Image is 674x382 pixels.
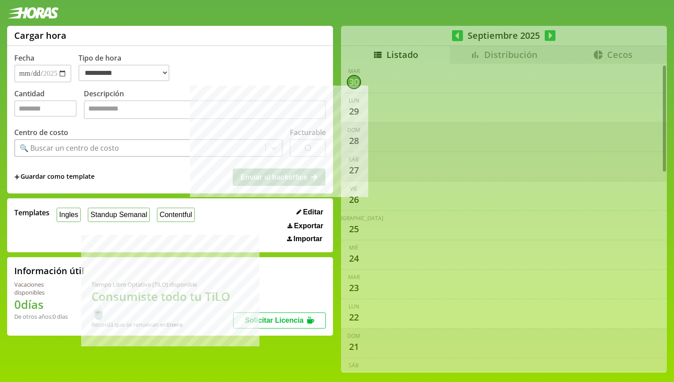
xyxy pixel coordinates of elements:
div: Tiempo Libre Optativo (TiLO) disponible [91,280,234,288]
label: Fecha [14,53,34,63]
label: Facturable [290,127,326,137]
h2: Información útil [14,265,84,277]
b: Enero [167,320,183,329]
label: Tipo de hora [78,53,177,82]
span: Solicitar Licencia [245,316,304,324]
label: Descripción [84,89,326,121]
label: Cantidad [14,89,84,121]
div: De otros años: 0 días [14,312,70,320]
select: Tipo de hora [78,65,169,81]
input: Cantidad [14,100,77,117]
span: + [14,172,20,182]
button: Solicitar Licencia [233,312,326,329]
span: +Guardar como template [14,172,95,182]
span: Importar [293,235,322,243]
button: Exportar [285,222,326,230]
button: Ingles [57,208,81,222]
span: Editar [303,208,323,216]
div: 🔍 Buscar un centro de costo [20,143,119,153]
button: Standup Semanal [88,208,150,222]
div: Recordá que se renuevan en [91,320,234,329]
h1: 0 días [14,296,70,312]
span: Exportar [294,222,323,230]
h1: Consumiste todo tu TiLO 🍵 [91,288,234,320]
button: Editar [294,208,326,217]
img: logotipo [7,7,59,19]
button: Contentful [157,208,195,222]
div: Vacaciones disponibles [14,280,70,296]
label: Centro de costo [14,127,68,137]
h1: Cargar hora [14,29,66,41]
span: Templates [14,208,49,218]
textarea: Descripción [84,100,326,119]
